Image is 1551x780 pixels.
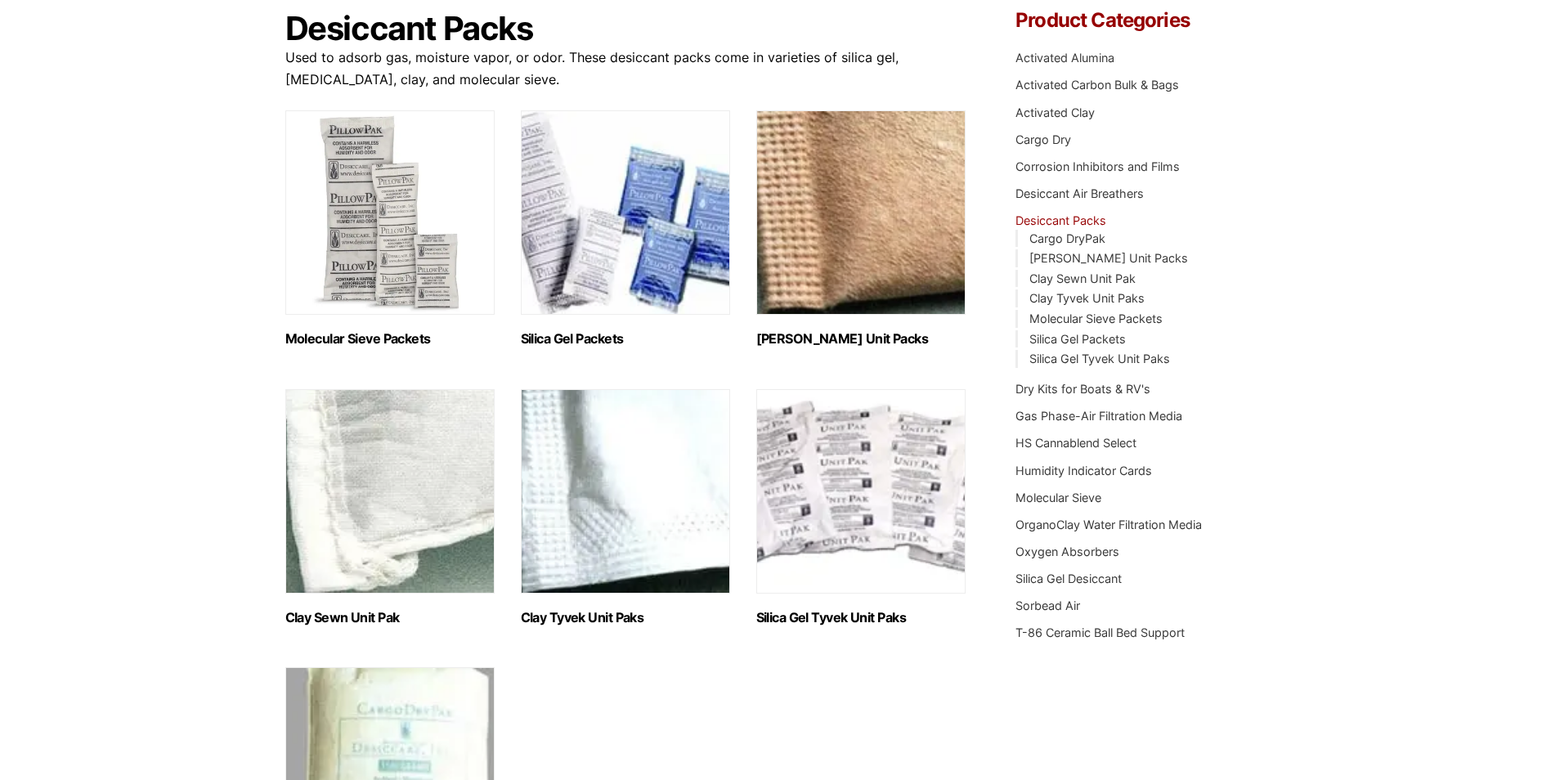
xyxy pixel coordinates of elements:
[1029,251,1188,265] a: [PERSON_NAME] Unit Packs
[285,11,967,47] h1: Desiccant Packs
[285,389,495,625] a: Visit product category Clay Sewn Unit Pak
[756,389,966,594] img: Silica Gel Tyvek Unit Paks
[756,110,966,347] a: Visit product category Clay Kraft Unit Packs
[756,110,966,315] img: Clay Kraft Unit Packs
[1015,598,1080,612] a: Sorbead Air
[285,331,495,347] h2: Molecular Sieve Packets
[1015,11,1266,30] h4: Product Categories
[1015,51,1114,65] a: Activated Alumina
[1015,382,1150,396] a: Dry Kits for Boats & RV's
[1015,545,1119,558] a: Oxygen Absorbers
[1015,464,1152,477] a: Humidity Indicator Cards
[285,610,495,625] h2: Clay Sewn Unit Pak
[756,331,966,347] h2: [PERSON_NAME] Unit Packs
[285,110,495,347] a: Visit product category Molecular Sieve Packets
[1029,352,1170,365] a: Silica Gel Tyvek Unit Paks
[1029,271,1136,285] a: Clay Sewn Unit Pak
[1015,78,1179,92] a: Activated Carbon Bulk & Bags
[756,610,966,625] h2: Silica Gel Tyvek Unit Paks
[1015,105,1095,119] a: Activated Clay
[521,331,730,347] h2: Silica Gel Packets
[521,110,730,315] img: Silica Gel Packets
[1015,625,1185,639] a: T-86 Ceramic Ball Bed Support
[285,389,495,594] img: Clay Sewn Unit Pak
[1015,132,1071,146] a: Cargo Dry
[1015,436,1136,450] a: HS Cannablend Select
[285,47,967,91] p: Used to adsorb gas, moisture vapor, or odor. These desiccant packs come in varieties of silica ge...
[1015,572,1122,585] a: Silica Gel Desiccant
[1015,518,1202,531] a: OrganoClay Water Filtration Media
[1015,159,1180,173] a: Corrosion Inhibitors and Films
[1029,312,1163,325] a: Molecular Sieve Packets
[1029,231,1105,245] a: Cargo DryPak
[1015,213,1106,227] a: Desiccant Packs
[1029,291,1145,305] a: Clay Tyvek Unit Paks
[1029,332,1126,346] a: Silica Gel Packets
[756,389,966,625] a: Visit product category Silica Gel Tyvek Unit Paks
[521,610,730,625] h2: Clay Tyvek Unit Paks
[521,389,730,625] a: Visit product category Clay Tyvek Unit Paks
[1015,186,1144,200] a: Desiccant Air Breathers
[1015,409,1182,423] a: Gas Phase-Air Filtration Media
[1015,491,1101,504] a: Molecular Sieve
[285,110,495,315] img: Molecular Sieve Packets
[521,110,730,347] a: Visit product category Silica Gel Packets
[521,389,730,594] img: Clay Tyvek Unit Paks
